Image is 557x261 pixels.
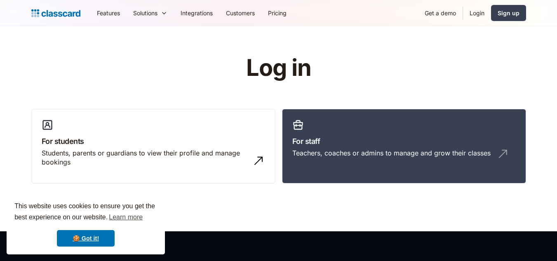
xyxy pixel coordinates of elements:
[31,7,80,19] a: Logo
[292,136,516,147] h3: For staff
[42,136,265,147] h3: For students
[174,4,219,22] a: Integrations
[498,9,519,17] div: Sign up
[133,9,157,17] div: Solutions
[491,5,526,21] a: Sign up
[418,4,463,22] a: Get a demo
[7,193,165,254] div: cookieconsent
[90,4,127,22] a: Features
[282,109,526,184] a: For staffTeachers, coaches or admins to manage and grow their classes
[108,211,144,223] a: learn more about cookies
[261,4,293,22] a: Pricing
[292,148,491,158] div: Teachers, coaches or admins to manage and grow their classes
[127,4,174,22] div: Solutions
[219,4,261,22] a: Customers
[42,148,249,167] div: Students, parents or guardians to view their profile and manage bookings
[463,4,491,22] a: Login
[148,55,409,81] h1: Log in
[14,201,157,223] span: This website uses cookies to ensure you get the best experience on our website.
[57,230,115,247] a: dismiss cookie message
[31,109,275,184] a: For studentsStudents, parents or guardians to view their profile and manage bookings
